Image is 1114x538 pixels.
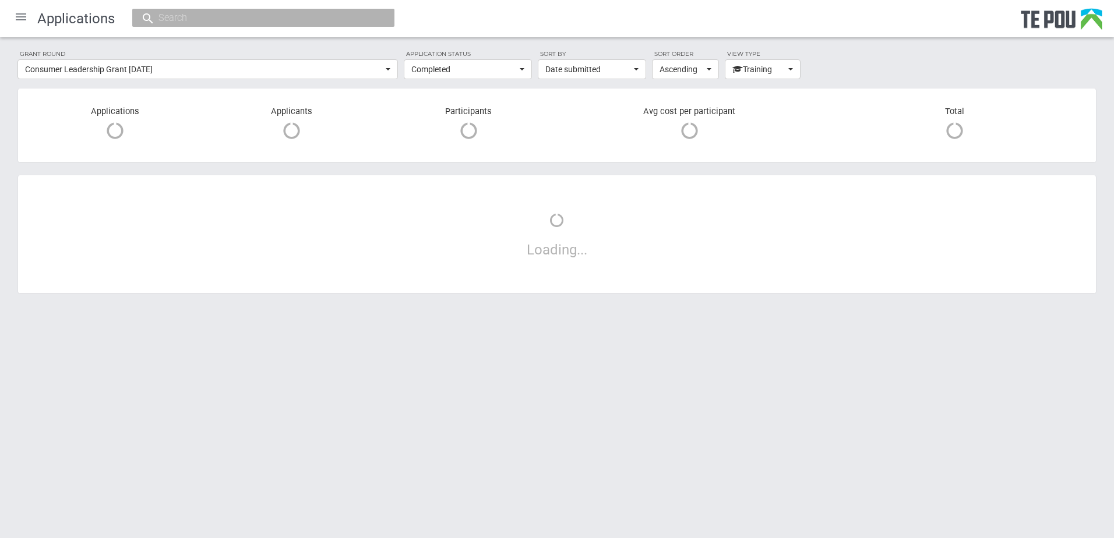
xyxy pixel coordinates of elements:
div: Avg cost per participant [557,106,822,146]
button: Consumer Leadership Grant [DATE] [17,59,398,79]
label: Sort order [652,49,719,59]
div: Total [822,106,1087,140]
button: Completed [404,59,532,79]
span: Completed [411,63,517,75]
input: Search [155,12,360,24]
span: Date submitted [545,63,631,75]
button: Ascending [652,59,719,79]
button: Training [725,59,801,79]
label: Grant round [17,49,398,59]
span: Training [732,63,785,75]
label: Application status [404,49,532,59]
button: Date submitted [538,59,646,79]
label: View type [725,49,801,59]
span: Consumer Leadership Grant [DATE] [25,63,383,75]
div: Participants [380,106,557,146]
div: Applications [27,106,203,146]
span: Ascending [660,63,704,75]
label: Sort by [538,49,646,59]
div: Loading... [27,184,1087,284]
div: Applicants [203,106,380,146]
